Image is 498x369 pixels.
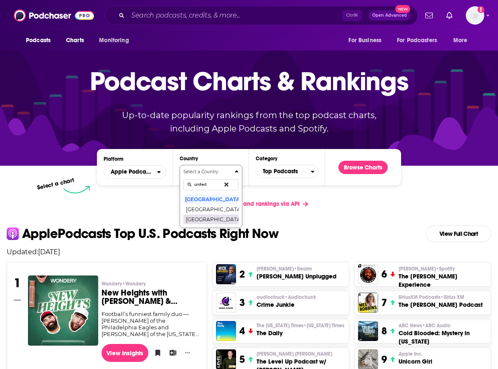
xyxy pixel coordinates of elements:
[257,301,316,309] h3: Crime Junkie
[183,204,239,214] button: [GEOGRAPHIC_DATA]
[478,6,484,13] svg: Add a profile image
[7,227,19,240] img: apple Icon
[399,294,464,301] span: SiriusXM Podcasts
[436,266,455,272] span: • Spotify
[256,165,318,178] button: Categories
[257,265,336,281] a: [PERSON_NAME]•Realm[PERSON_NAME] Unplugged
[104,165,166,179] h2: Platforms
[285,294,316,300] span: • Audiochuck
[216,293,236,313] a: Crime Junkie
[20,33,61,48] button: open menu
[239,353,245,366] h3: 5
[66,35,84,46] span: Charts
[342,10,362,21] span: Ctrl K
[348,35,381,46] span: For Business
[22,227,278,240] p: Apple Podcasts Top U.S. Podcasts Right Now
[399,329,488,346] h3: Cold Blooded: Mystery in [US_STATE]
[14,8,94,23] img: Podchaser - Follow, Share and Rate Podcasts
[93,33,140,48] button: open menu
[111,169,152,175] span: Apple Podcasts
[399,294,483,309] a: SiriusXM Podcasts•Sirius XMThe [PERSON_NAME] Podcast
[105,109,393,135] p: Up-to-date popularity rankings from the top podcast charts, including Apple Podcasts and Spotify.
[239,268,245,281] h3: 2
[99,35,129,46] span: Monitoring
[303,323,344,329] span: • [US_STATE] Times
[104,165,166,179] button: open menu
[399,272,488,289] h3: The [PERSON_NAME] Experience
[183,179,239,190] input: Search Countries...
[102,281,146,287] span: Wondery
[180,165,242,228] button: Countries
[239,296,245,309] h3: 3
[102,281,201,311] a: Wondery•WonderyNew Heights with [PERSON_NAME] & [PERSON_NAME]
[399,322,488,329] p: ABC News • ABC Audio
[294,266,312,272] span: • Realm
[399,301,483,309] h3: The [PERSON_NAME] Podcast
[358,264,378,284] img: The Joe Rogan Experience
[358,321,378,341] img: Cold Blooded: Mystery in Alaska
[61,33,89,48] a: Charts
[257,294,316,301] span: audiochuck
[257,294,316,309] a: audiochuck•AudiochuckCrime Junkie
[122,281,146,287] span: • Wondery
[239,325,245,337] h3: 4
[466,6,484,25] span: Logged in as Naomiumusic
[90,54,409,108] p: Podcast Charts & Rankings
[102,311,201,337] div: Football’s funniest family duo — [PERSON_NAME] of the Philadelphia Eagles and [PERSON_NAME] of th...
[183,194,239,204] button: [GEOGRAPHIC_DATA]
[102,281,201,287] p: Wondery • Wondery
[182,349,193,357] button: Show More Button
[399,322,488,346] a: ABC News•ABC AudioCold Blooded: Mystery in [US_STATE]
[372,13,407,18] span: Open Advanced
[105,6,418,25] div: Search podcasts, credits, & more...
[28,275,98,346] img: New Heights with Jason & Travis Kelce
[381,296,387,309] h3: 7
[183,214,239,224] button: [GEOGRAPHIC_DATA]
[368,10,411,20] button: Open AdvancedNew
[36,177,75,191] p: Select a chart
[216,321,236,341] img: The Daily
[399,265,488,289] a: [PERSON_NAME]•SpotifyThe [PERSON_NAME] Experience
[399,322,450,329] span: ABC News
[257,351,332,357] span: [PERSON_NAME] [PERSON_NAME]
[64,186,90,194] img: select arrow
[257,351,346,357] p: Paul Alex Espinoza
[14,275,21,291] h3: 1
[399,265,455,272] span: [PERSON_NAME]
[453,35,468,46] span: More
[399,351,432,366] a: Apple Inc.Unicorn Girl
[28,275,98,345] a: New Heights with Jason & Travis Kelce
[338,161,388,174] button: Browse Charts
[391,33,449,48] button: open menu
[443,8,456,23] a: Show notifications dropdown
[128,9,342,22] input: Search podcasts, credits, & more...
[167,346,175,359] button: Add to List
[399,357,432,366] h3: Unicorn Girl
[399,351,422,357] span: Apple Inc.
[216,264,236,284] img: Mick Unplugged
[152,346,160,359] button: Bookmark Podcast
[399,351,432,357] p: Apple Inc.
[422,8,436,23] a: Show notifications dropdown
[399,294,483,301] p: SiriusXM Podcasts • Sirius XM
[358,293,378,313] a: The Mel Robbins Podcast
[102,289,201,306] h3: New Heights with [PERSON_NAME] & [PERSON_NAME]
[102,344,149,362] a: View Insights
[183,194,315,214] a: Get podcast charts and rankings via API
[466,6,484,25] button: Show profile menu
[426,225,491,242] a: View Full Chart
[343,33,392,48] button: open menu
[257,329,344,337] h3: The Daily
